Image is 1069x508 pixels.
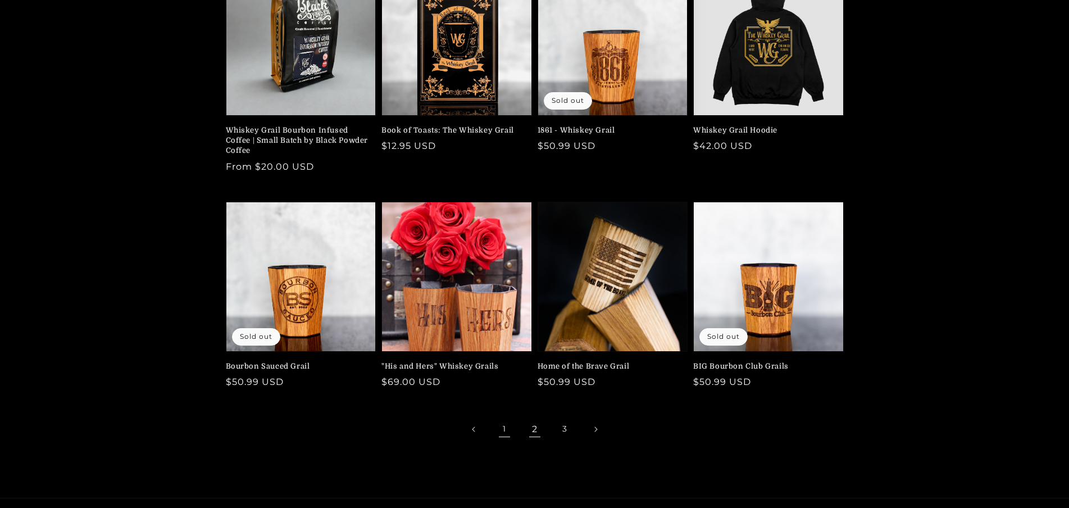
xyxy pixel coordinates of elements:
a: 1861 - Whiskey Grail [538,125,681,135]
a: Whiskey Grail Bourbon Infused Coffee | Small Batch by Black Powder Coffee [226,125,370,156]
a: Whiskey Grail Hoodie [693,125,837,135]
a: Bourbon Sauced Grail [226,361,370,371]
a: Home of the Brave Grail [538,361,681,371]
a: Page 3 [553,417,577,442]
a: Previous page [462,417,486,442]
nav: Pagination [226,417,844,442]
a: Page 1 [492,417,517,442]
a: Book of Toasts: The Whiskey Grail [381,125,525,135]
a: "His and Hers" Whiskey Grails [381,361,525,371]
a: BIG Bourbon Club Grails [693,361,837,371]
span: Page 2 [522,417,547,442]
a: Next page [583,417,608,442]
